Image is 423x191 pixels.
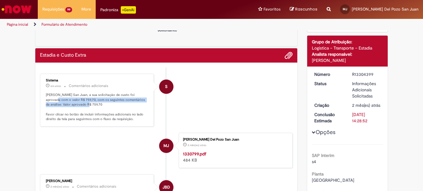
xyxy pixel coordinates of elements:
[312,39,383,45] div: Grupo de Atribuição:
[312,45,383,51] div: Logistica – Transporte – Estadia
[188,143,206,147] time: 05/08/2025 10:40:21
[50,84,61,88] span: 6m atrás
[295,6,317,12] span: Rascunhos
[42,6,64,12] span: Requisições
[81,6,91,12] span: More
[183,138,286,141] div: [PERSON_NAME] Del Pozo San Juan
[183,151,206,157] a: 1330799.pdf
[50,185,69,189] span: 2 mês(es) atrás
[352,102,381,108] div: 18/07/2025 09:16:06
[312,51,383,57] div: Analista responsável:
[50,84,61,88] time: 30/09/2025 15:07:11
[310,71,348,77] dt: Número
[343,7,347,11] span: MJ
[310,102,348,108] dt: Criação
[100,6,136,14] div: Padroniza
[312,57,383,63] div: [PERSON_NAME]
[352,102,380,108] time: 18/07/2025 09:16:06
[312,177,354,183] span: [GEOGRAPHIC_DATA]
[352,7,418,12] span: [PERSON_NAME] Del Pozo San Juan
[69,83,108,89] small: Comentários adicionais
[312,153,334,158] b: SAP Interim
[310,111,348,124] dt: Conclusão Estimada
[352,80,381,99] div: Informações Adicionais Solicitadas
[159,80,173,94] div: System
[312,171,324,177] b: Planta
[264,6,281,12] span: Favoritos
[164,138,169,153] span: MJ
[5,19,277,30] ul: Trilhas de página
[1,3,33,15] img: ServiceNow
[50,185,69,189] time: 01/08/2025 09:27:41
[77,184,116,189] small: Comentários adicionais
[310,80,348,87] dt: Status
[7,22,28,27] a: Página inicial
[352,102,380,108] span: 2 mês(es) atrás
[165,79,168,94] span: S
[65,7,72,12] span: 99
[159,139,173,153] div: Maria Lillo Del Pozo San Juan
[40,53,86,58] h2: Estadia e Custo Extra Histórico de tíquete
[41,22,87,27] a: Formulário de Atendimento
[121,6,136,14] p: +GenAi
[46,93,149,122] p: [PERSON_NAME] San Juan, a sua solicitação de custo foi aprovada com o valor R$ 759,70, com os seg...
[183,151,286,163] div: 484 KB
[352,71,381,77] div: R13304399
[46,79,149,82] div: Sistema
[352,111,381,124] div: [DATE] 14:28:52
[312,159,316,164] span: s4
[46,179,149,183] div: [PERSON_NAME]
[285,51,293,59] button: Adicionar anexos
[188,143,206,147] span: 2 mês(es) atrás
[290,7,317,12] a: Rascunhos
